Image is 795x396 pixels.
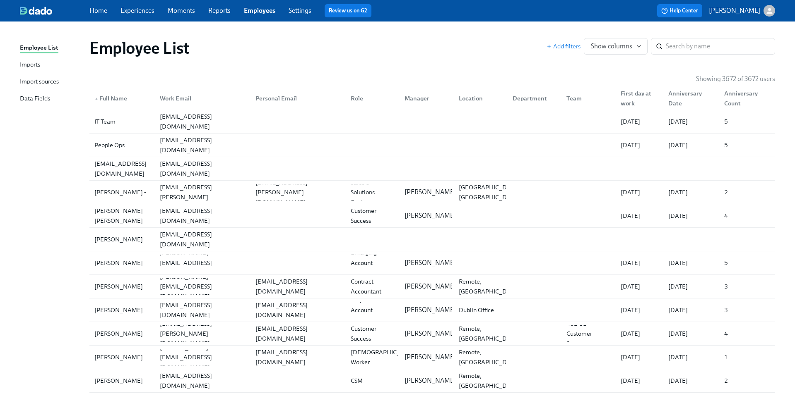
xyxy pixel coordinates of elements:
div: 2 [721,187,773,197]
div: [DATE] [617,117,662,126]
p: [PERSON_NAME] [405,329,456,338]
div: Emerging Account Executive [347,248,398,278]
div: Team [563,93,614,103]
div: Anniversary Count [721,88,773,108]
div: [DATE] [617,140,662,150]
div: Role [347,93,398,103]
div: 4 [721,329,773,339]
div: [DATE] [617,258,662,268]
div: [PERSON_NAME][EMAIL_ADDRESS][DOMAIN_NAME] [157,342,248,372]
div: Manager [398,90,452,107]
div: People Ops[EMAIL_ADDRESS][DOMAIN_NAME][DATE][DATE]5 [89,134,775,157]
div: [PERSON_NAME][PERSON_NAME][EMAIL_ADDRESS][DOMAIN_NAME]Emerging Account Executive[PERSON_NAME][DAT... [89,251,775,274]
h1: Employee List [89,38,190,58]
a: [PERSON_NAME] [PERSON_NAME][EMAIL_ADDRESS][DOMAIN_NAME]Senior Enterprise Customer Success Manager... [89,204,775,228]
a: IT Team[EMAIL_ADDRESS][DOMAIN_NAME][DATE][DATE]5 [89,110,775,134]
div: Work Email [157,93,248,103]
div: [EMAIL_ADDRESS][DOMAIN_NAME][EMAIL_ADDRESS][DOMAIN_NAME] [89,157,775,180]
div: [EMAIL_ADDRESS][DOMAIN_NAME] [157,159,248,179]
div: [PERSON_NAME] [91,258,153,268]
div: [DATE] [617,211,662,221]
button: Show columns [584,38,648,55]
div: 3 [721,305,773,315]
div: Role [344,90,398,107]
div: Location [455,93,506,103]
p: [PERSON_NAME] [405,376,456,385]
div: 5 [721,140,773,150]
a: [PERSON_NAME][PERSON_NAME][EMAIL_ADDRESS][DOMAIN_NAME][EMAIL_ADDRESS][DOMAIN_NAME]Contract Accoun... [89,275,775,298]
div: [DATE] [665,376,718,386]
div: [EMAIL_ADDRESS][DOMAIN_NAME] [252,324,344,344]
div: 482 UB Customer Success [563,319,614,348]
div: [EMAIL_ADDRESS][DOMAIN_NAME] [252,300,344,320]
div: Remote, [GEOGRAPHIC_DATA] [455,324,523,344]
a: Moments [168,7,195,14]
div: [PERSON_NAME] [91,329,153,339]
div: 5 [721,117,773,126]
div: 2 [721,376,773,386]
a: dado [20,7,89,15]
div: 3 [721,281,773,291]
div: [DATE] [665,305,718,315]
div: Remote, [GEOGRAPHIC_DATA] [455,277,523,296]
div: Department [506,90,560,107]
p: [PERSON_NAME] [405,282,456,291]
div: [DATE] [665,117,718,126]
p: [PERSON_NAME] [709,6,760,15]
a: Data Fields [20,94,83,104]
a: Import sources [20,77,83,87]
div: Data Fields [20,94,50,104]
div: [EMAIL_ADDRESS][DOMAIN_NAME] [252,347,344,367]
a: Imports [20,60,83,70]
div: CSM [347,376,398,386]
button: Review us on G2 [325,4,371,17]
div: [DATE] [617,376,662,386]
a: [PERSON_NAME][EMAIL_ADDRESS][DOMAIN_NAME]CSM[PERSON_NAME]Remote, [GEOGRAPHIC_DATA][DATE][DATE]2 [89,369,775,393]
div: [EMAIL_ADDRESS][DOMAIN_NAME] [91,159,153,179]
button: [PERSON_NAME] [709,5,775,17]
p: [PERSON_NAME] [405,258,456,267]
div: 5 [721,258,773,268]
div: Full Name [91,93,153,103]
div: IT Team[EMAIL_ADDRESS][DOMAIN_NAME][DATE][DATE]5 [89,110,775,133]
div: Corporate Account Executive [347,295,398,325]
div: [PERSON_NAME][EMAIL_ADDRESS][DOMAIN_NAME] [89,228,775,251]
button: Add filters [547,42,581,50]
img: dado [20,7,52,15]
div: Senior Enterprise Customer Success Manager - Growth [347,186,398,246]
p: [PERSON_NAME] [405,353,456,362]
div: Anniversary Date [665,88,718,108]
div: Personal Email [252,93,344,103]
div: [DATE] [617,352,662,362]
div: [DATE] [665,281,718,291]
div: [PERSON_NAME] [91,305,153,315]
div: [PERSON_NAME][PERSON_NAME][EMAIL_ADDRESS][DOMAIN_NAME][EMAIL_ADDRESS][DOMAIN_NAME][DEMOGRAPHIC_DA... [89,346,775,369]
div: [DATE] [617,305,662,315]
div: [PERSON_NAME][EMAIL_ADDRESS][PERSON_NAME][DOMAIN_NAME] [157,172,248,212]
div: [DATE] [665,352,718,362]
div: [EMAIL_ADDRESS][PERSON_NAME][DOMAIN_NAME] [157,319,248,348]
div: [EMAIL_ADDRESS][DOMAIN_NAME] [252,277,344,296]
div: First day at work [617,88,662,108]
div: Anniversary Count [718,90,773,107]
div: [EMAIL_ADDRESS][DOMAIN_NAME] [157,300,248,320]
a: Review us on G2 [329,7,367,15]
div: Remote, [GEOGRAPHIC_DATA] [455,347,523,367]
a: [PERSON_NAME] -[PERSON_NAME][EMAIL_ADDRESS][PERSON_NAME][DOMAIN_NAME][EMAIL_ADDRESS][PERSON_NAME]... [89,181,775,204]
div: [PERSON_NAME] [91,234,153,244]
div: People Ops [91,140,153,150]
div: [DATE] [665,329,718,339]
div: [PERSON_NAME] - [91,187,153,197]
div: [EMAIL_ADDRESS][DOMAIN_NAME] [157,371,248,391]
a: [EMAIL_ADDRESS][DOMAIN_NAME][EMAIL_ADDRESS][DOMAIN_NAME] [89,157,775,181]
input: Search by name [666,38,775,55]
div: [PERSON_NAME][EMAIL_ADDRESS][DOMAIN_NAME][EMAIL_ADDRESS][DOMAIN_NAME]Corporate Account Executive[... [89,298,775,322]
div: Manager [401,93,452,103]
div: First day at work [614,90,662,107]
div: Commercial Customer Success Manager [347,314,398,353]
p: [PERSON_NAME] [405,305,456,315]
div: [PERSON_NAME][PERSON_NAME][EMAIL_ADDRESS][DOMAIN_NAME][EMAIL_ADDRESS][DOMAIN_NAME]Contract Accoun... [89,275,775,298]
